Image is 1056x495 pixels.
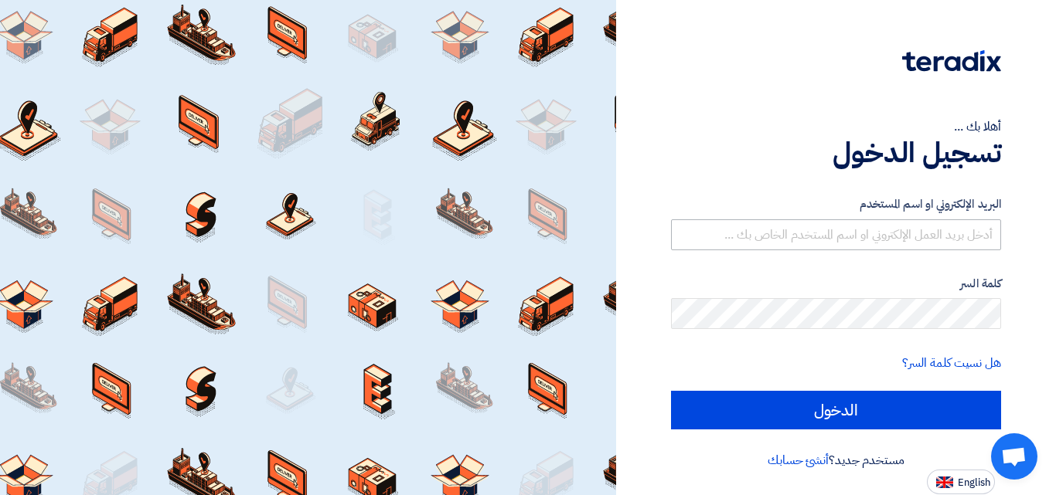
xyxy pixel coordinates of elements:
a: أنشئ حسابك [768,451,829,470]
div: Open chat [991,433,1037,480]
label: البريد الإلكتروني او اسم المستخدم [671,195,1001,213]
input: أدخل بريد العمل الإلكتروني او اسم المستخدم الخاص بك ... [671,219,1001,250]
img: en-US.png [936,476,953,488]
a: هل نسيت كلمة السر؟ [902,354,1001,372]
span: English [958,477,990,488]
button: English [927,470,995,494]
img: Teradix logo [902,50,1001,72]
div: أهلا بك ... [671,117,1001,136]
label: كلمة السر [671,275,1001,293]
div: مستخدم جديد؟ [671,451,1001,470]
input: الدخول [671,391,1001,429]
h1: تسجيل الدخول [671,136,1001,170]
